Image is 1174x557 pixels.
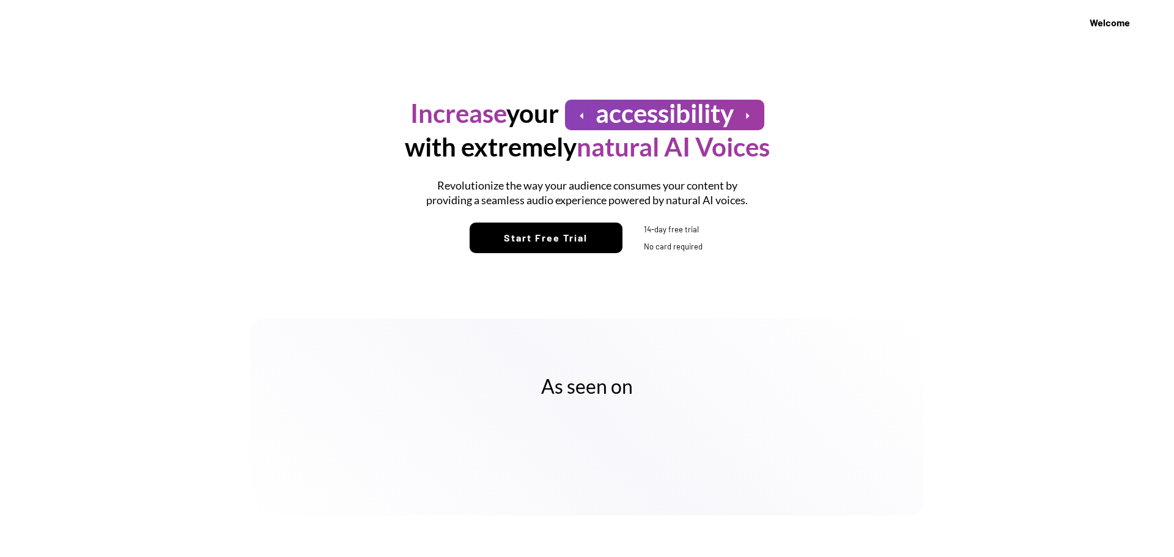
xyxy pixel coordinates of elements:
[644,241,705,252] div: No card required
[1136,10,1162,36] img: yH5BAEAAAAALAAAAAABAAEAAAIBRAA7
[1090,15,1130,30] div: Welcome
[629,223,641,235] img: yH5BAEAAAAALAAAAAABAAEAAAIBRAA7
[596,97,734,130] h1: accessibility
[574,108,589,124] button: arrow_left
[458,396,562,500] img: yH5BAEAAAAALAAAAAABAAEAAAIBRAA7
[740,108,755,124] button: arrow_right
[577,131,770,162] font: natural AI Voices
[419,179,755,207] h1: Revolutionize the way your audience consumes your content by providing a seamless audio experienc...
[410,98,506,128] font: Increase
[410,97,559,130] h1: your
[470,223,622,253] button: Start Free Trial
[767,427,871,470] img: yH5BAEAAAAALAAAAAABAAEAAAIBRAA7
[405,130,770,164] h1: with extremely
[629,240,641,253] img: yH5BAEAAAAALAAAAAABAAEAAAIBRAA7
[644,224,705,235] div: 14-day free trial
[290,374,884,399] h2: As seen on
[303,396,407,500] img: yH5BAEAAAAALAAAAAABAAEAAAIBRAA7
[612,396,716,500] img: yH5BAEAAAAALAAAAAABAAEAAAIBRAA7
[12,9,141,37] img: yH5BAEAAAAALAAAAAABAAEAAAIBRAA7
